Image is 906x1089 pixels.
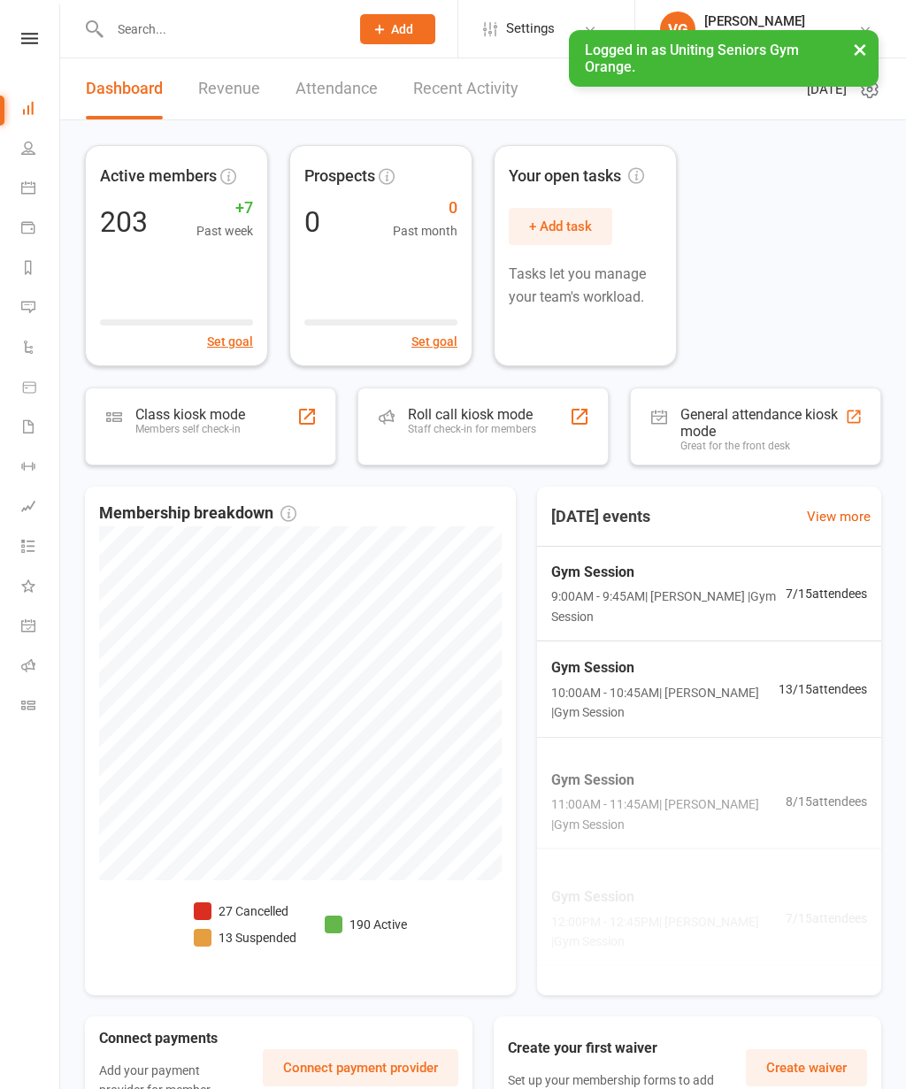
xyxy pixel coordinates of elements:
button: Set goal [207,332,253,351]
button: Create waiver [746,1049,867,1086]
p: Tasks let you manage your team's workload. [509,263,662,308]
a: View more [807,506,871,527]
span: 7 / 15 attendees [786,584,867,603]
span: 8 / 15 attendees [786,791,867,810]
button: Connect payment provider [263,1049,458,1086]
div: Great for the front desk [680,440,845,452]
span: Membership breakdown [99,501,296,526]
span: Gym Session [551,561,786,584]
span: +7 [196,196,253,221]
a: Assessments [21,488,61,528]
h3: Create your first waiver [508,1040,746,1056]
div: Uniting Seniors Gym Orange [704,29,858,45]
span: Active members [100,164,217,189]
span: Settings [506,9,555,49]
span: Gym Session [551,768,786,791]
a: Dashboard [21,90,61,130]
div: 0 [304,208,320,236]
div: [PERSON_NAME] [704,13,858,29]
div: Roll call kiosk mode [408,406,536,423]
button: Set goal [411,332,457,351]
li: 190 Active [325,915,407,934]
span: Gym Session [551,886,786,909]
span: 12:00PM - 12:45PM | [PERSON_NAME] | Gym Session [551,912,786,952]
a: General attendance kiosk mode [21,608,61,648]
div: 203 [100,208,148,236]
span: 9:00AM - 9:45AM | [PERSON_NAME] | Gym Session [551,587,786,626]
input: Search... [104,17,337,42]
div: General attendance kiosk mode [680,406,845,440]
span: 10:00AM - 10:45AM | [PERSON_NAME] | Gym Session [551,683,779,723]
a: Payments [21,210,61,249]
a: Reports [21,249,61,289]
a: What's New [21,568,61,608]
span: Your open tasks [509,164,644,189]
span: Prospects [304,164,375,189]
div: VG [660,12,695,47]
h3: Connect payments [99,1031,263,1047]
div: Staff check-in for members [408,423,536,435]
span: 0 [393,196,457,221]
span: 7 / 15 attendees [786,909,867,928]
button: × [844,30,876,68]
li: 13 Suspended [194,928,296,947]
span: 13 / 15 attendees [779,679,867,699]
span: Logged in as Uniting Seniors Gym Orange. [585,42,799,75]
span: Past month [393,221,457,241]
div: Members self check-in [135,423,245,435]
span: 11:00AM - 11:45AM | [PERSON_NAME] | Gym Session [551,794,786,834]
h3: [DATE] events [537,501,664,533]
a: People [21,130,61,170]
a: Calendar [21,170,61,210]
span: Add [391,22,413,36]
span: Past week [196,221,253,241]
a: Class kiosk mode [21,687,61,727]
a: Product Sales [21,369,61,409]
div: Class kiosk mode [135,406,245,423]
button: + Add task [509,208,612,245]
a: Roll call kiosk mode [21,648,61,687]
span: Gym Session [551,656,779,679]
button: Add [360,14,435,44]
li: 27 Cancelled [194,901,296,921]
